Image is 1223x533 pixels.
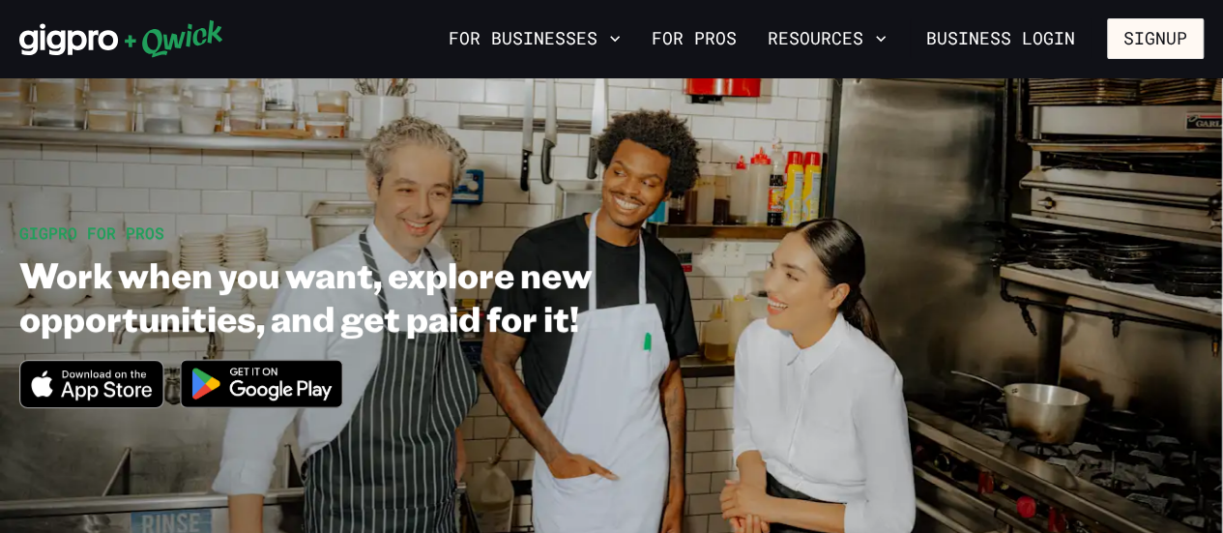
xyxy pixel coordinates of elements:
[441,22,628,55] button: For Businesses
[910,18,1092,59] a: Business Login
[19,392,164,412] a: Download on the App Store
[168,347,356,420] img: Get it on Google Play
[19,252,730,340] h1: Work when you want, explore new opportunities, and get paid for it!
[1107,18,1204,59] button: Signup
[19,222,164,243] span: GIGPRO FOR PROS
[644,22,744,55] a: For Pros
[760,22,894,55] button: Resources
